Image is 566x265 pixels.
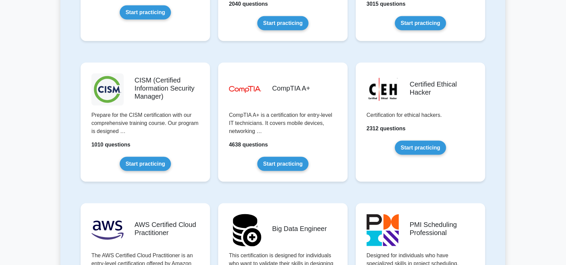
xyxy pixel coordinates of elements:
[257,16,308,30] a: Start practicing
[257,157,308,171] a: Start practicing
[395,16,446,30] a: Start practicing
[120,157,171,171] a: Start practicing
[395,141,446,155] a: Start practicing
[120,5,171,20] a: Start practicing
